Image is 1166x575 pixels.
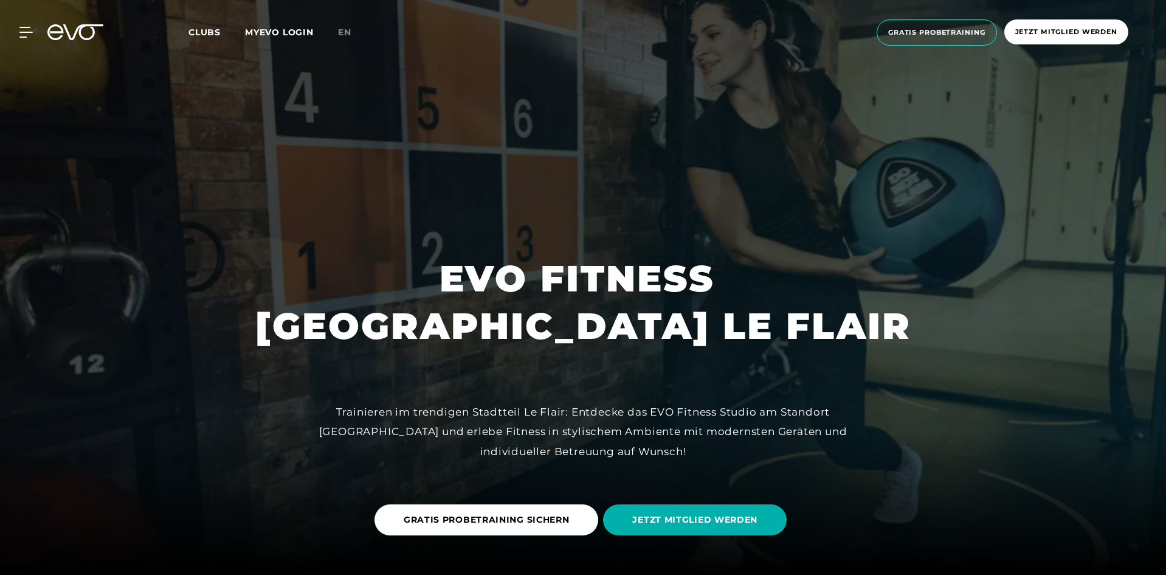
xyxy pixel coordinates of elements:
[255,255,911,350] h1: EVO FITNESS [GEOGRAPHIC_DATA] LE FLAIR
[188,26,245,38] a: Clubs
[188,27,221,38] span: Clubs
[632,514,757,526] span: JETZT MITGLIED WERDEN
[245,27,314,38] a: MYEVO LOGIN
[1001,19,1132,46] a: Jetzt Mitglied werden
[338,26,366,40] a: en
[603,495,792,545] a: JETZT MITGLIED WERDEN
[338,27,351,38] span: en
[873,19,1001,46] a: Gratis Probetraining
[309,402,857,461] div: Trainieren im trendigen Stadtteil Le Flair: Entdecke das EVO Fitness Studio am Standort [GEOGRAPH...
[888,27,985,38] span: Gratis Probetraining
[404,514,570,526] span: GRATIS PROBETRAINING SICHERN
[1015,27,1117,37] span: Jetzt Mitglied werden
[374,495,604,545] a: GRATIS PROBETRAINING SICHERN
